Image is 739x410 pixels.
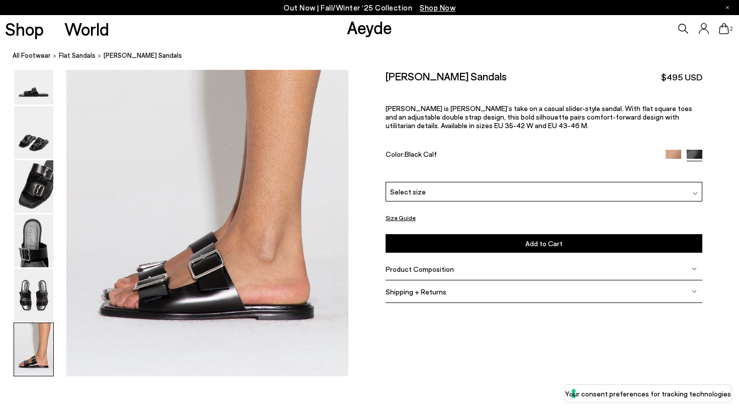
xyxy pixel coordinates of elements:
[565,388,731,399] label: Your consent preferences for tracking technologies
[59,50,96,61] a: flat sandals
[64,20,109,38] a: World
[692,266,697,271] img: svg%3E
[14,215,53,267] img: Tonya Leather Sandals - Image 4
[386,150,656,161] div: Color:
[386,234,702,253] button: Add to Cart
[14,323,53,376] img: Tonya Leather Sandals - Image 6
[565,385,731,402] button: Your consent preferences for tracking technologies
[719,23,729,34] a: 2
[386,104,702,130] p: [PERSON_NAME] is [PERSON_NAME]’s take on a casual slider-style sandal. With flat square toes and ...
[693,191,698,196] img: svg%3E
[14,160,53,213] img: Tonya Leather Sandals - Image 3
[13,42,739,70] nav: breadcrumb
[692,289,697,294] img: svg%3E
[525,239,563,248] span: Add to Cart
[104,50,182,61] span: [PERSON_NAME] Sandals
[390,186,426,197] span: Select size
[347,17,392,38] a: Aeyde
[13,50,51,61] a: All Footwear
[14,52,53,105] img: Tonya Leather Sandals - Image 1
[386,287,446,296] span: Shipping + Returns
[386,212,416,224] button: Size Guide
[284,2,455,14] p: Out Now | Fall/Winter ‘25 Collection
[59,51,96,59] span: flat sandals
[420,3,455,12] span: Navigate to /collections/new-in
[405,150,437,158] span: Black Calf
[386,70,507,82] h2: [PERSON_NAME] Sandals
[14,106,53,159] img: Tonya Leather Sandals - Image 2
[729,26,734,32] span: 2
[14,269,53,322] img: Tonya Leather Sandals - Image 5
[386,265,454,273] span: Product Composition
[5,20,44,38] a: Shop
[661,71,702,83] span: $495 USD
